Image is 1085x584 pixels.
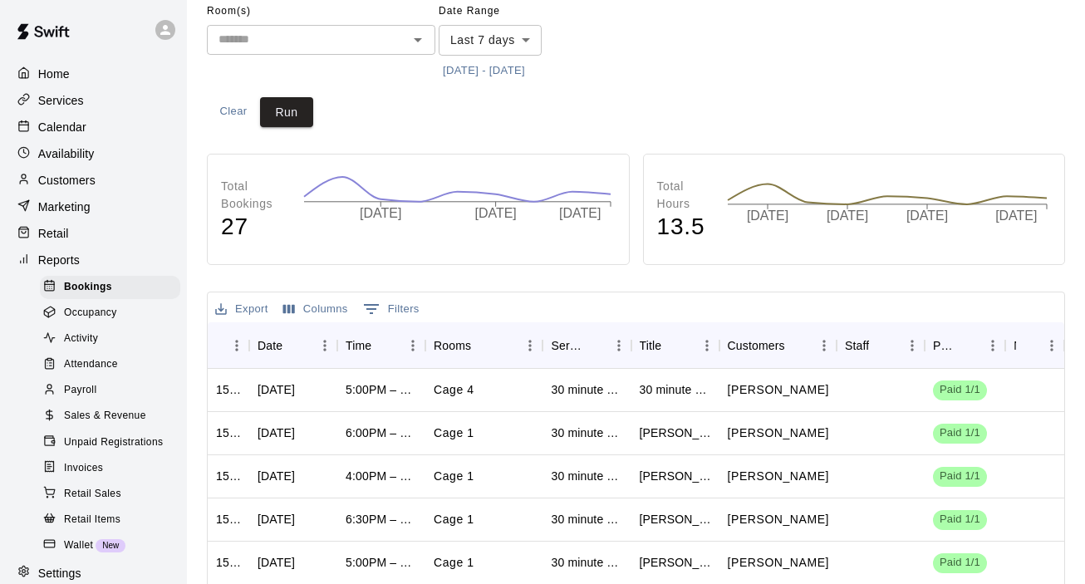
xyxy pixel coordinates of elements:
[40,352,187,378] a: Attendance
[640,468,711,484] div: Michael Maurer
[434,381,474,399] p: Cage 4
[1039,333,1064,358] button: Menu
[1005,322,1064,369] div: Notes
[434,468,474,485] p: Cage 1
[551,322,582,369] div: Service
[40,457,180,480] div: Invoices
[282,334,306,357] button: Sort
[475,206,517,220] tspan: [DATE]
[216,334,239,357] button: Sort
[64,331,98,347] span: Activity
[221,213,287,242] h4: 27
[40,431,180,454] div: Unpaid Registrations
[346,425,417,441] div: 6:00PM – 6:30PM
[40,300,187,326] a: Occupancy
[40,405,180,428] div: Sales & Revenue
[38,565,81,582] p: Settings
[661,334,685,357] button: Sort
[812,333,837,358] button: Menu
[38,145,95,162] p: Availability
[64,460,103,477] span: Invoices
[346,468,417,484] div: 4:00PM – 4:30PM
[434,425,474,442] p: Cage 1
[96,541,125,550] span: New
[13,168,174,193] div: Customers
[657,178,710,213] p: Total Hours
[933,512,987,528] span: Paid 1/1
[312,333,337,358] button: Menu
[551,554,622,571] div: 30 minute Cage Rental
[13,221,174,246] a: Retail
[583,334,606,357] button: Sort
[38,119,86,135] p: Calendar
[279,297,352,322] button: Select columns
[657,213,710,242] h4: 13.5
[40,379,180,402] div: Payroll
[719,322,837,369] div: Customers
[559,206,601,220] tspan: [DATE]
[40,327,180,351] div: Activity
[40,507,187,532] a: Retail Items
[542,322,631,369] div: Service
[925,322,1005,369] div: Payment
[434,322,471,369] div: Rooms
[346,511,417,528] div: 6:30PM – 7:00PM
[606,333,631,358] button: Menu
[957,334,980,357] button: Sort
[40,404,187,429] a: Sales & Revenue
[346,554,417,571] div: 5:00PM – 5:30PM
[40,508,180,532] div: Retail Items
[13,248,174,272] a: Reports
[64,305,117,321] span: Occupancy
[631,322,719,369] div: Title
[695,333,719,358] button: Menu
[640,511,711,528] div: John Redanz
[224,333,249,358] button: Menu
[551,511,622,528] div: 30 minute Cage Rental
[13,61,174,86] a: Home
[208,322,249,369] div: ID
[1016,334,1039,357] button: Sort
[640,381,711,398] div: 30 minute Cage Rental
[933,322,957,369] div: Payment
[13,115,174,140] a: Calendar
[38,92,84,109] p: Services
[439,25,542,56] div: Last 7 days
[13,194,174,219] a: Marketing
[258,468,295,484] div: Fri, Oct 10, 2025
[845,322,869,369] div: Staff
[728,322,785,369] div: Customers
[258,425,295,441] div: Fri, Oct 10, 2025
[216,425,241,441] div: 1511942
[13,88,174,113] a: Services
[40,481,187,507] a: Retail Sales
[360,206,401,220] tspan: [DATE]
[980,333,1005,358] button: Menu
[38,252,80,268] p: Reports
[346,381,417,398] div: 5:00PM – 5:30PM
[216,468,241,484] div: 1511366
[216,554,241,571] div: 1510209
[728,554,829,572] p: Kaito Garza
[785,334,808,357] button: Sort
[995,209,1037,223] tspan: [DATE]
[400,333,425,358] button: Menu
[13,141,174,166] a: Availability
[216,511,241,528] div: 1510401
[40,429,187,455] a: Unpaid Registrations
[40,353,180,376] div: Attendance
[933,469,987,484] span: Paid 1/1
[640,554,711,571] div: Kaito Garza
[837,322,925,369] div: Staff
[211,297,272,322] button: Export
[64,486,121,503] span: Retail Sales
[40,534,180,557] div: WalletNew
[337,322,425,369] div: Time
[258,381,295,398] div: Fri, Oct 10, 2025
